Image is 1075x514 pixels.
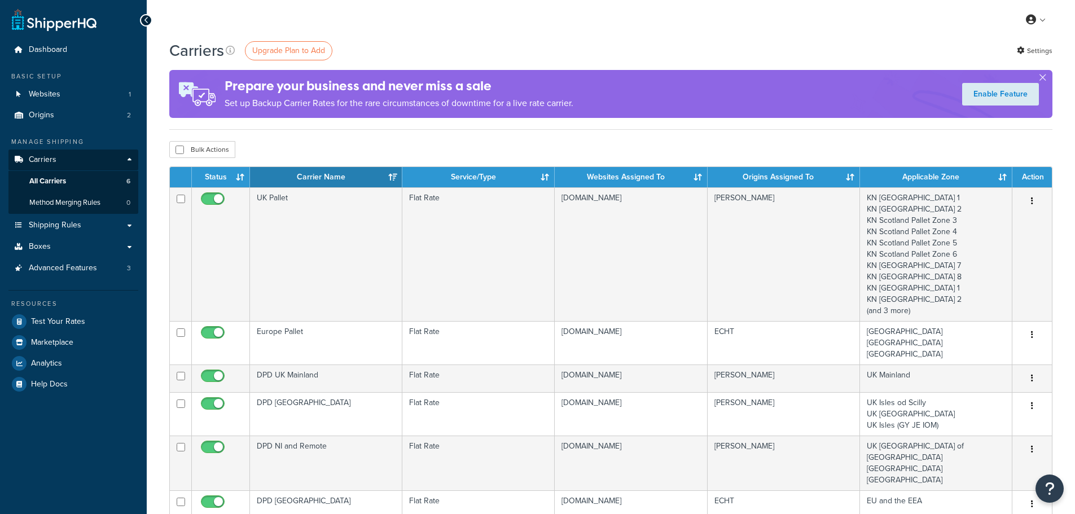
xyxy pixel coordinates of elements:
[8,84,138,105] a: Websites 1
[169,39,224,61] h1: Carriers
[860,392,1012,436] td: UK Isles od Scilly UK [GEOGRAPHIC_DATA] UK Isles (GY JE IOM)
[1017,43,1052,59] a: Settings
[8,150,138,214] li: Carriers
[8,137,138,147] div: Manage Shipping
[31,317,85,327] span: Test Your Rates
[29,198,100,208] span: Method Merging Rules
[8,353,138,374] a: Analytics
[708,364,860,392] td: [PERSON_NAME]
[29,263,97,273] span: Advanced Features
[31,359,62,368] span: Analytics
[860,187,1012,321] td: KN [GEOGRAPHIC_DATA] 1 KN [GEOGRAPHIC_DATA] 2 KN Scotland Pallet Zone 3 KN Scotland Pallet Zone 4...
[129,90,131,99] span: 1
[126,198,130,208] span: 0
[402,392,555,436] td: Flat Rate
[31,380,68,389] span: Help Docs
[708,321,860,364] td: ECHT
[402,364,555,392] td: Flat Rate
[245,41,332,60] a: Upgrade Plan to Add
[169,141,235,158] button: Bulk Actions
[29,242,51,252] span: Boxes
[708,436,860,490] td: [PERSON_NAME]
[8,258,138,279] li: Advanced Features
[8,311,138,332] a: Test Your Rates
[1012,167,1052,187] th: Action
[250,436,402,490] td: DPD NI and Remote
[402,321,555,364] td: Flat Rate
[8,332,138,353] a: Marketplace
[8,236,138,257] a: Boxes
[126,177,130,186] span: 6
[252,45,325,56] span: Upgrade Plan to Add
[555,187,707,321] td: [DOMAIN_NAME]
[225,77,573,95] h4: Prepare your business and never miss a sale
[8,72,138,81] div: Basic Setup
[860,436,1012,490] td: UK [GEOGRAPHIC_DATA] of [GEOGRAPHIC_DATA] [GEOGRAPHIC_DATA] [GEOGRAPHIC_DATA]
[8,258,138,279] a: Advanced Features 3
[555,167,707,187] th: Websites Assigned To: activate to sort column ascending
[29,45,67,55] span: Dashboard
[8,84,138,105] li: Websites
[402,187,555,321] td: Flat Rate
[962,83,1039,106] a: Enable Feature
[860,364,1012,392] td: UK Mainland
[225,95,573,111] p: Set up Backup Carrier Rates for the rare circumstances of downtime for a live rate carrier.
[555,321,707,364] td: [DOMAIN_NAME]
[29,155,56,165] span: Carriers
[860,167,1012,187] th: Applicable Zone: activate to sort column ascending
[8,374,138,394] a: Help Docs
[8,299,138,309] div: Resources
[8,171,138,192] a: All Carriers 6
[402,436,555,490] td: Flat Rate
[8,192,138,213] a: Method Merging Rules 0
[8,171,138,192] li: All Carriers
[708,187,860,321] td: [PERSON_NAME]
[402,167,555,187] th: Service/Type: activate to sort column ascending
[708,392,860,436] td: [PERSON_NAME]
[250,364,402,392] td: DPD UK Mainland
[8,39,138,60] a: Dashboard
[29,111,54,120] span: Origins
[555,364,707,392] td: [DOMAIN_NAME]
[8,150,138,170] a: Carriers
[8,105,138,126] a: Origins 2
[29,90,60,99] span: Websites
[8,215,138,236] a: Shipping Rules
[860,321,1012,364] td: [GEOGRAPHIC_DATA] [GEOGRAPHIC_DATA] [GEOGRAPHIC_DATA]
[250,321,402,364] td: Europe Pallet
[127,263,131,273] span: 3
[29,177,66,186] span: All Carriers
[8,105,138,126] li: Origins
[555,392,707,436] td: [DOMAIN_NAME]
[555,436,707,490] td: [DOMAIN_NAME]
[29,221,81,230] span: Shipping Rules
[8,192,138,213] li: Method Merging Rules
[250,187,402,321] td: UK Pallet
[192,167,250,187] th: Status: activate to sort column ascending
[1035,475,1064,503] button: Open Resource Center
[12,8,96,31] a: ShipperHQ Home
[250,167,402,187] th: Carrier Name: activate to sort column ascending
[708,167,860,187] th: Origins Assigned To: activate to sort column ascending
[169,70,225,118] img: ad-rules-rateshop-fe6ec290ccb7230408bd80ed9643f0289d75e0ffd9eb532fc0e269fcd187b520.png
[127,111,131,120] span: 2
[31,338,73,348] span: Marketplace
[250,392,402,436] td: DPD [GEOGRAPHIC_DATA]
